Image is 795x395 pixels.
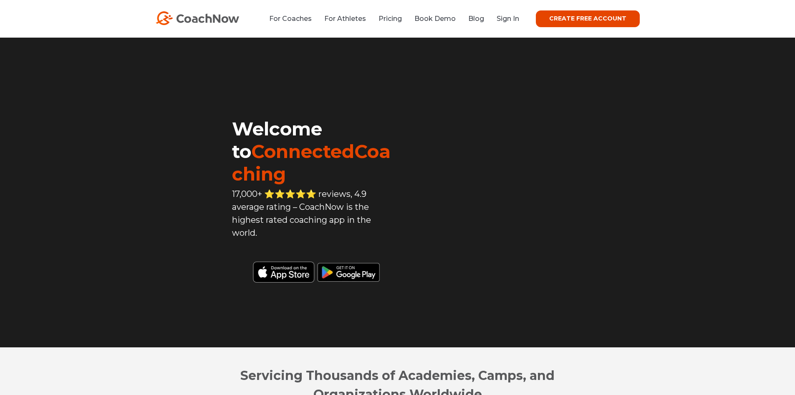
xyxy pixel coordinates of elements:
span: ConnectedCoaching [232,140,391,185]
a: Pricing [379,15,402,23]
img: CoachNow Logo [156,11,239,25]
a: CREATE FREE ACCOUNT [536,10,640,27]
a: For Coaches [269,15,312,23]
img: Black Download CoachNow on the App Store Button [232,257,397,283]
a: For Athletes [324,15,366,23]
a: Blog [468,15,484,23]
a: Sign In [497,15,519,23]
a: Book Demo [414,15,456,23]
h1: Welcome to [232,117,397,185]
span: 17,000+ ⭐️⭐️⭐️⭐️⭐️ reviews, 4.9 average rating – CoachNow is the highest rated coaching app in th... [232,189,371,238]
